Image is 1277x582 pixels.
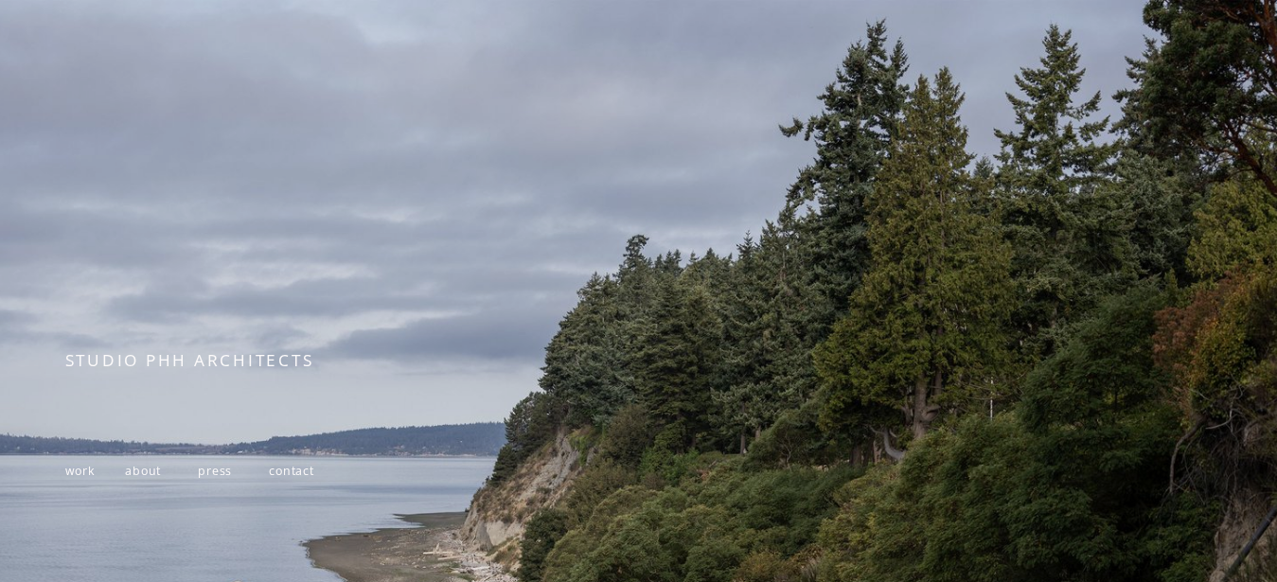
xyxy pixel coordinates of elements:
a: press [198,463,232,479]
a: work [65,463,96,479]
span: STUDIO PHH ARCHITECTS [65,349,314,371]
a: about [125,463,161,479]
a: contact [269,463,314,479]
